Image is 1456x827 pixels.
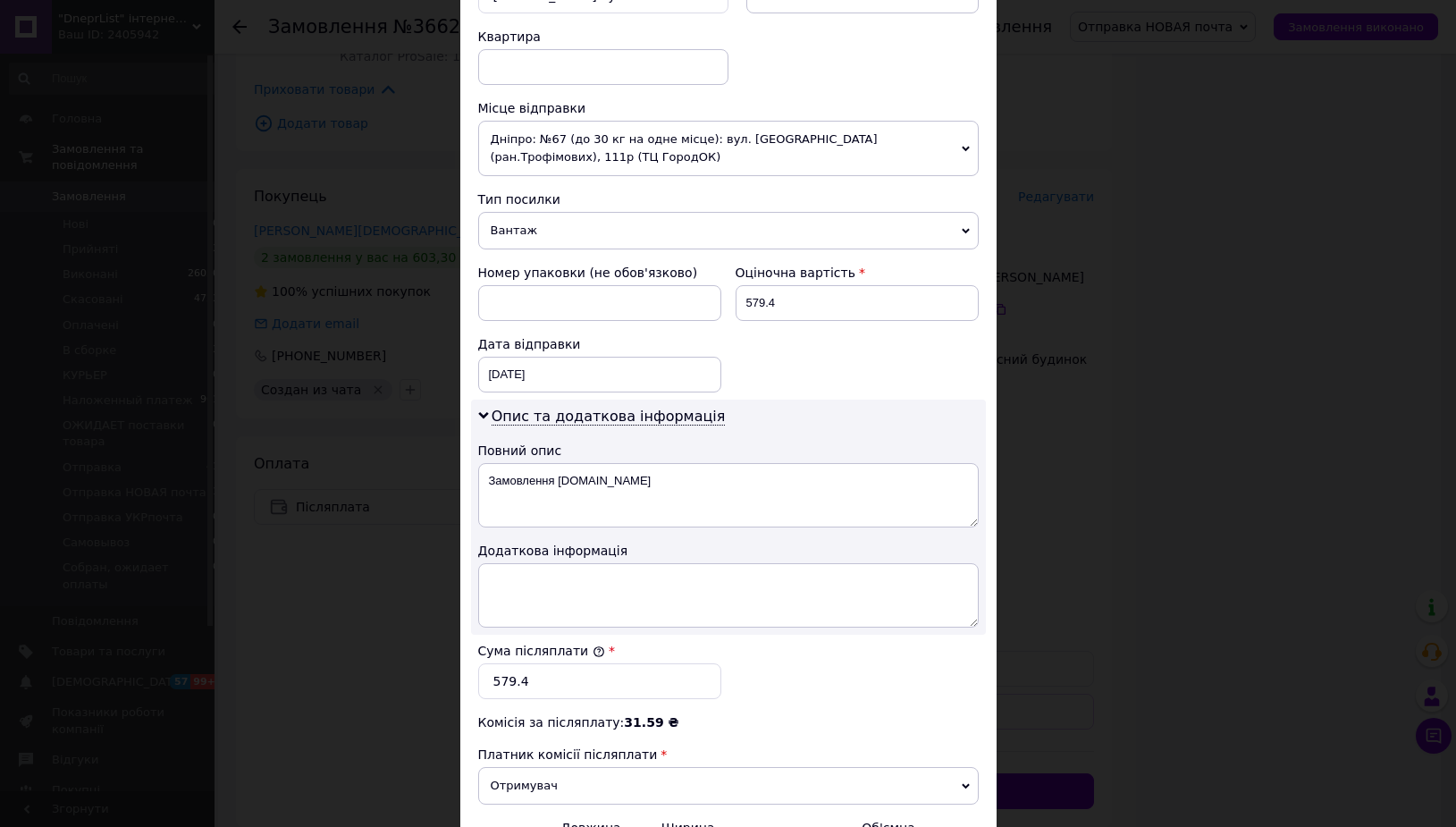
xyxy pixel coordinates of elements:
span: 31.59 ₴ [624,715,678,730]
span: Тип посилки [478,192,560,207]
span: Місце відправки [478,101,586,115]
label: Сума післяплати [478,644,605,658]
span: Опис та додаткова інформація [492,408,726,426]
span: Платник комісії післяплати [478,747,658,762]
div: Комісія за післяплату: [478,713,979,731]
span: Вантаж [478,212,979,249]
span: Дніпро: №67 (до 30 кг на одне місце): вул. [GEOGRAPHIC_DATA] (ран.Трофімових), 111р (ТЦ ГородОК) [478,121,979,176]
div: Дата відправки [478,335,721,353]
div: Номер упаковки (не обов'язково) [478,264,721,282]
div: Повний опис [478,442,979,460]
span: Отримувач [478,767,979,805]
div: Оціночна вартість [736,264,979,282]
span: Квартира [478,30,541,44]
div: Додаткова інформація [478,542,979,560]
textarea: Замовлення [DOMAIN_NAME] [478,463,979,527]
